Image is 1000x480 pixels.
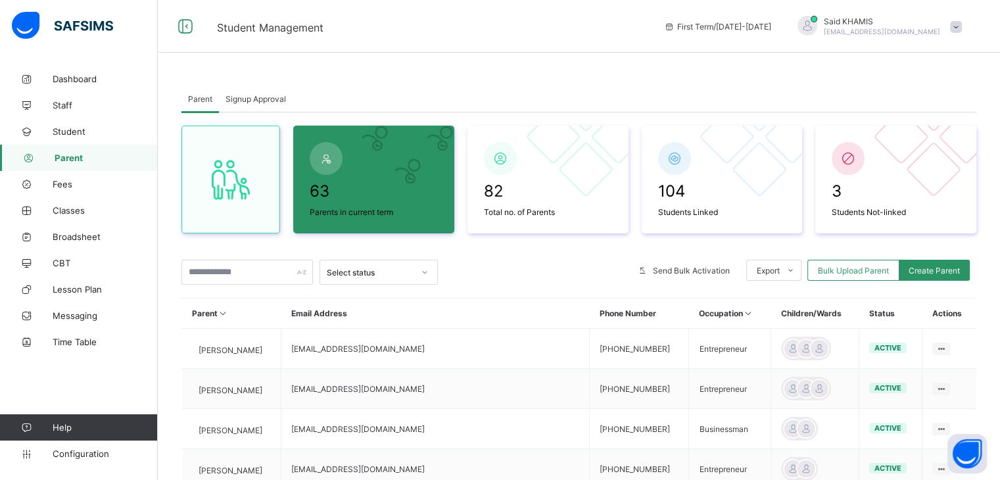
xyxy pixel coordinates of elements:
[53,337,158,347] span: Time Table
[658,181,786,201] span: 104
[771,299,859,329] th: Children/Wards
[12,12,113,39] img: safsims
[281,369,590,409] td: [EMAIL_ADDRESS][DOMAIN_NAME]
[53,310,158,321] span: Messaging
[217,21,323,34] span: Student Management
[53,422,157,433] span: Help
[824,16,940,26] span: Said KHAMIS
[922,299,976,329] th: Actions
[188,94,212,104] span: Parent
[832,181,960,201] span: 3
[199,466,262,475] span: [PERSON_NAME]
[743,308,754,318] i: Sort in Ascending Order
[281,329,590,369] td: [EMAIL_ADDRESS][DOMAIN_NAME]
[859,299,922,329] th: Status
[310,181,438,201] span: 63
[53,205,158,216] span: Classes
[874,423,901,433] span: active
[53,231,158,242] span: Broadsheet
[199,345,262,355] span: [PERSON_NAME]
[653,266,730,276] span: Send Bulk Activation
[590,299,689,329] th: Phone Number
[874,383,901,393] span: active
[484,181,612,201] span: 82
[53,448,157,459] span: Configuration
[590,369,689,409] td: [PHONE_NUMBER]
[327,268,414,277] div: Select status
[689,409,771,449] td: Businessman
[310,207,438,217] span: Parents in current term
[281,409,590,449] td: [EMAIL_ADDRESS][DOMAIN_NAME]
[53,126,158,137] span: Student
[53,258,158,268] span: CBT
[658,207,786,217] span: Students Linked
[53,74,158,84] span: Dashboard
[182,299,281,329] th: Parent
[281,299,590,329] th: Email Address
[874,464,901,473] span: active
[689,299,771,329] th: Occupation
[832,207,960,217] span: Students Not-linked
[824,28,940,36] span: [EMAIL_ADDRESS][DOMAIN_NAME]
[53,284,158,295] span: Lesson Plan
[909,266,960,276] span: Create Parent
[55,153,158,163] span: Parent
[199,385,262,395] span: [PERSON_NAME]
[784,16,968,37] div: SaidKHAMIS
[664,22,771,32] span: session/term information
[199,425,262,435] span: [PERSON_NAME]
[689,329,771,369] td: Entrepreneur
[590,329,689,369] td: [PHONE_NUMBER]
[484,207,612,217] span: Total no. of Parents
[53,100,158,110] span: Staff
[874,343,901,352] span: active
[218,308,229,318] i: Sort in Ascending Order
[226,94,286,104] span: Signup Approval
[689,369,771,409] td: Entrepreneur
[947,434,987,473] button: Open asap
[757,266,780,276] span: Export
[818,266,889,276] span: Bulk Upload Parent
[590,409,689,449] td: [PHONE_NUMBER]
[53,179,158,189] span: Fees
